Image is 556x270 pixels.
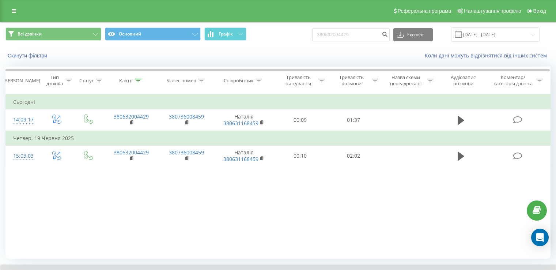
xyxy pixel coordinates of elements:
[280,74,317,87] div: Тривалість очікування
[114,149,149,156] a: 380632004429
[114,113,149,120] a: 380632004429
[13,149,33,163] div: 15:03:03
[393,28,433,41] button: Експорт
[169,113,204,120] a: 380736008459
[333,74,370,87] div: Тривалість розмови
[214,109,274,131] td: Наталія
[327,109,380,131] td: 01:37
[13,113,33,127] div: 14:09:17
[169,149,204,156] a: 380736008459
[387,74,425,87] div: Назва схеми переадресації
[312,28,390,41] input: Пошук за номером
[327,145,380,166] td: 02:02
[119,78,133,84] div: Клієнт
[6,95,551,109] td: Сьогодні
[5,52,51,59] button: Скинути фільтри
[274,145,327,166] td: 00:10
[533,8,546,14] span: Вихід
[214,145,274,166] td: Наталія
[3,78,40,84] div: [PERSON_NAME]
[398,8,451,14] span: Реферальна програма
[166,78,196,84] div: Бізнес номер
[464,8,521,14] span: Налаштування профілю
[223,155,258,162] a: 380631168459
[79,78,94,84] div: Статус
[531,229,549,246] div: Open Intercom Messenger
[5,27,101,41] button: Всі дзвінки
[46,74,63,87] div: Тип дзвінка
[224,78,254,84] div: Співробітник
[274,109,327,131] td: 00:09
[492,74,534,87] div: Коментар/категорія дзвінка
[223,120,258,127] a: 380631168459
[425,52,551,59] a: Коли дані можуть відрізнятися вiд інших систем
[219,31,233,37] span: Графік
[204,27,246,41] button: Графік
[442,74,485,87] div: Аудіозапис розмови
[6,131,551,146] td: Четвер, 19 Червня 2025
[18,31,42,37] span: Всі дзвінки
[105,27,201,41] button: Основний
